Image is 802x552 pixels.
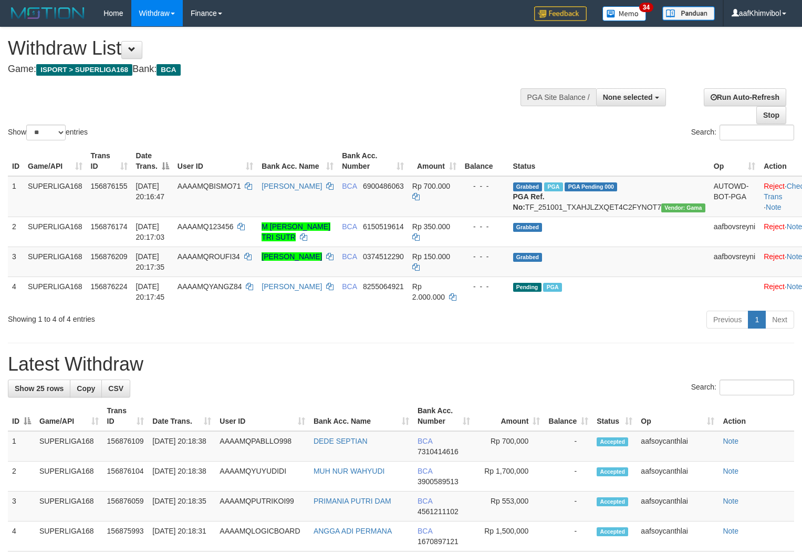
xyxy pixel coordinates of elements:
[544,462,592,492] td: -
[148,522,215,551] td: [DATE] 20:18:31
[309,401,413,431] th: Bank Acc. Name: activate to sort column ascending
[148,462,215,492] td: [DATE] 20:18:38
[103,462,149,492] td: 156876104
[465,281,505,292] div: - - -
[8,38,524,59] h1: Withdraw List
[597,527,628,536] span: Accepted
[764,282,785,291] a: Reject
[691,125,794,140] label: Search:
[24,277,87,306] td: SUPERLIGA168
[474,462,544,492] td: Rp 1,700,000
[215,431,309,462] td: AAAAMQPABLLO998
[8,462,35,492] td: 2
[474,492,544,522] td: Rp 553,000
[136,182,165,201] span: [DATE] 20:16:47
[314,467,385,475] a: MUH NUR WAHYUDI
[136,222,165,241] span: [DATE] 20:17:03
[474,401,544,431] th: Amount: activate to sort column ascending
[338,146,408,176] th: Bank Acc. Number: activate to sort column ascending
[215,492,309,522] td: AAAAMQPUTRIKOI99
[103,522,149,551] td: 156875993
[603,93,653,101] span: None selected
[148,401,215,431] th: Date Trans.: activate to sort column ascending
[8,5,88,21] img: MOTION_logo.png
[418,497,432,505] span: BCA
[8,431,35,462] td: 1
[412,182,450,190] span: Rp 700.000
[413,401,474,431] th: Bank Acc. Number: activate to sort column ascending
[363,182,404,190] span: Copy 6900486063 to clipboard
[418,467,432,475] span: BCA
[513,253,543,262] span: Grabbed
[408,146,461,176] th: Amount: activate to sort column ascending
[637,492,718,522] td: aafsoycanthlai
[178,182,241,190] span: AAAAMQBISMO71
[8,217,24,247] td: 2
[8,125,88,140] label: Show entries
[8,380,70,397] a: Show 25 rows
[710,217,759,247] td: aafbovsreyni
[103,492,149,522] td: 156876059
[108,384,123,393] span: CSV
[35,522,103,551] td: SUPERLIGA168
[24,176,87,217] td: SUPERLIGA168
[597,467,628,476] span: Accepted
[764,182,785,190] a: Reject
[637,431,718,462] td: aafsoycanthlai
[661,203,705,212] span: Vendor URL: https://trx31.1velocity.biz
[173,146,257,176] th: User ID: activate to sort column ascending
[756,106,786,124] a: Stop
[8,277,24,306] td: 4
[764,222,785,231] a: Reject
[720,125,794,140] input: Search:
[710,146,759,176] th: Op: activate to sort column ascending
[24,217,87,247] td: SUPERLIGA168
[592,401,637,431] th: Status: activate to sort column ascending
[465,181,505,191] div: - - -
[363,222,404,231] span: Copy 6150519614 to clipboard
[342,252,357,261] span: BCA
[8,401,35,431] th: ID: activate to sort column descending
[544,492,592,522] td: -
[706,311,748,329] a: Previous
[8,522,35,551] td: 4
[637,462,718,492] td: aafsoycanthlai
[520,88,596,106] div: PGA Site Balance /
[597,437,628,446] span: Accepted
[662,6,715,21] img: panduan.png
[8,176,24,217] td: 1
[418,477,459,486] span: Copy 3900589513 to clipboard
[723,527,738,535] a: Note
[101,380,130,397] a: CSV
[178,252,240,261] span: AAAAMQROUFI34
[215,401,309,431] th: User ID: activate to sort column ascending
[91,182,128,190] span: 156876155
[136,282,165,301] span: [DATE] 20:17:45
[704,88,786,106] a: Run Auto-Refresh
[262,252,322,261] a: [PERSON_NAME]
[24,146,87,176] th: Game/API: activate to sort column ascending
[26,125,66,140] select: Showentries
[257,146,338,176] th: Bank Acc. Name: activate to sort column ascending
[474,522,544,551] td: Rp 1,500,000
[602,6,647,21] img: Button%20Memo.svg
[178,222,234,231] span: AAAAMQ123456
[764,252,785,261] a: Reject
[637,401,718,431] th: Op: activate to sort column ascending
[412,222,450,231] span: Rp 350.000
[544,401,592,431] th: Balance: activate to sort column ascending
[513,283,541,292] span: Pending
[596,88,666,106] button: None selected
[748,311,766,329] a: 1
[8,247,24,277] td: 3
[412,282,445,301] span: Rp 2.000.000
[418,437,432,445] span: BCA
[363,252,404,261] span: Copy 0374512290 to clipboard
[262,182,322,190] a: [PERSON_NAME]
[8,310,326,324] div: Showing 1 to 4 of 4 entries
[509,146,710,176] th: Status
[544,522,592,551] td: -
[314,497,391,505] a: PRIMANIA PUTRI DAM
[157,64,180,76] span: BCA
[465,251,505,262] div: - - -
